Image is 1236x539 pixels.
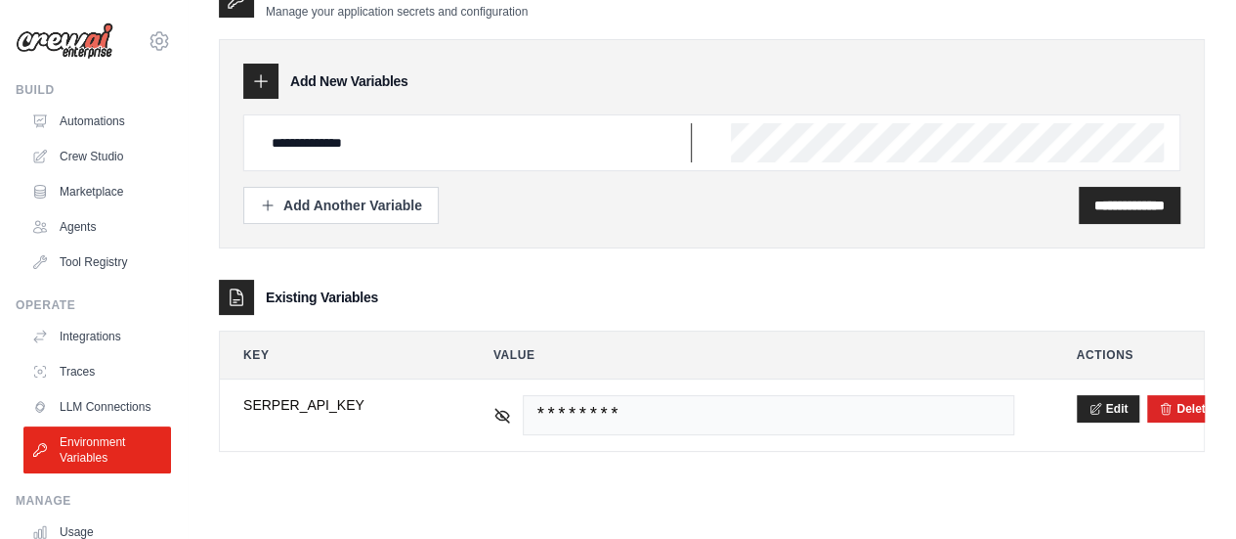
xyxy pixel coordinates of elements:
[243,395,431,415] span: SERPER_API_KEY
[23,247,171,278] a: Tool Registry
[220,332,454,379] th: Key
[23,391,171,423] a: LLM Connections
[1053,332,1205,379] th: Actions
[23,211,171,243] a: Agents
[16,297,171,313] div: Operate
[23,427,171,473] a: Environment Variables
[243,187,439,224] button: Add Another Variable
[16,82,171,98] div: Build
[1077,395,1140,423] button: Edit
[23,141,171,172] a: Crew Studio
[470,332,1038,379] th: Value
[23,106,171,137] a: Automations
[16,493,171,509] div: Manage
[23,321,171,352] a: Integrations
[266,288,378,307] h3: Existing Variables
[266,4,528,20] p: Manage your application secrets and configuration
[290,71,408,91] h3: Add New Variables
[16,22,113,60] img: Logo
[23,176,171,207] a: Marketplace
[1159,401,1212,417] button: Delete
[23,356,171,387] a: Traces
[260,196,422,215] div: Add Another Variable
